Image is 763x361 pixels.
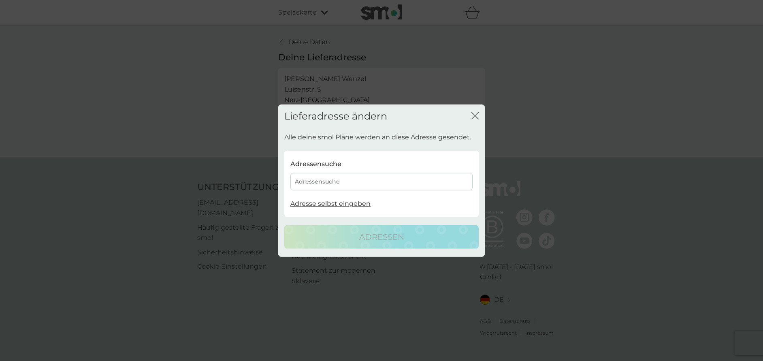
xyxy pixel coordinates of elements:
button: Adressen [284,225,479,249]
font: Adresse selbst eingeben [290,200,371,207]
button: Schließen [471,112,479,120]
font: Adressensuche [290,160,341,168]
font: Alle deine smol Pläne werden an diese Adresse gesendet. [284,133,471,141]
font: Adressen [359,232,404,242]
font: Lieferadresse ändern [284,110,387,122]
button: Adresse selbst eingeben [290,199,371,209]
font: Adressensuche [295,178,340,185]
